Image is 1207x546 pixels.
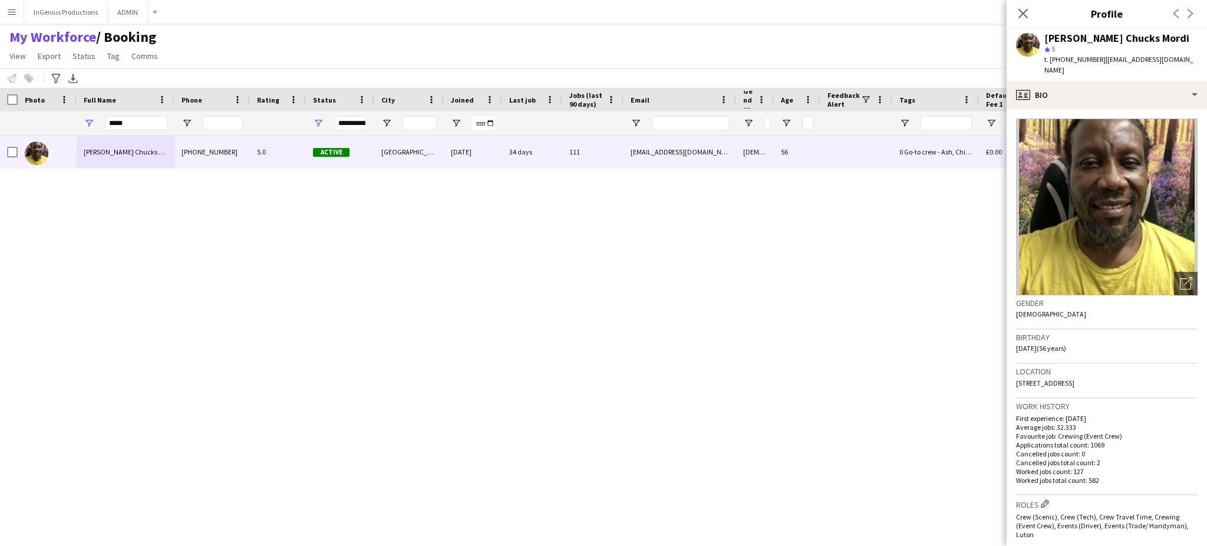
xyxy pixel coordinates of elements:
button: Open Filter Menu [899,118,910,129]
button: InGenius Productions [24,1,108,24]
h3: Profile [1007,6,1207,21]
span: Rating [257,96,279,104]
span: Booking [96,28,156,46]
span: Tag [107,51,120,61]
span: | [EMAIL_ADDRESS][DOMAIN_NAME] [1044,55,1193,74]
input: Tags Filter Input [921,116,972,130]
p: Worked jobs total count: 582 [1016,476,1198,485]
p: Applications total count: 1069 [1016,440,1198,449]
div: 34 days [502,136,562,168]
div: [DATE] [444,136,502,168]
p: Cancelled jobs total count: 2 [1016,458,1198,467]
a: View [5,48,31,64]
span: [STREET_ADDRESS] [1016,379,1074,387]
span: 5 [1051,44,1055,53]
div: 56 [774,136,820,168]
span: City [381,96,395,104]
span: Phone [182,96,202,104]
button: Open Filter Menu [84,118,94,129]
span: Jobs (last 90 days) [569,91,602,108]
span: Gender [743,87,753,113]
span: Full Name [84,96,116,104]
span: Active [313,148,349,157]
span: Tags [899,96,915,104]
span: Photo [25,96,45,104]
span: Default Hourly Fee 1 [986,91,1048,108]
span: Crew (Scenic), Crew (Tech), Crew Travel Time, Crewing (Event Crew), Events (Driver), Events (Trad... [1016,512,1189,539]
h3: Gender [1016,298,1198,308]
span: Age [781,96,793,104]
div: 111 [562,136,624,168]
div: 5.0 [250,136,306,168]
div: [PHONE_NUMBER] [174,136,250,168]
div: [EMAIL_ADDRESS][DOMAIN_NAME] [624,136,736,168]
input: Email Filter Input [652,116,729,130]
button: Open Filter Menu [182,118,192,129]
button: Open Filter Menu [631,118,641,129]
span: [DATE] (56 years) [1016,344,1066,353]
h3: Roles [1016,498,1198,510]
span: View [9,51,26,61]
p: Cancelled jobs count: 0 [1016,449,1198,458]
span: Joined [451,96,474,104]
p: Favourite job: Crewing (Event Crew) [1016,432,1198,440]
img: Crew avatar or photo [1016,119,1198,295]
div: 0 Go-to crew - Ash, Chief, Driver, Seniors [892,136,979,168]
a: Tag [103,48,124,64]
button: Open Filter Menu [743,118,754,129]
span: Export [38,51,61,61]
button: Open Filter Menu [986,118,997,129]
span: Last job [509,96,536,104]
span: [DEMOGRAPHIC_DATA] [1016,310,1086,318]
div: Open photos pop-in [1174,272,1198,295]
p: Average jobs: 32.333 [1016,423,1198,432]
span: Comms [131,51,158,61]
div: [DEMOGRAPHIC_DATA] [736,136,774,168]
h3: Location [1016,366,1198,377]
a: Comms [127,48,163,64]
a: My Workforce [9,28,96,46]
div: Bio [1007,81,1207,109]
span: Email [631,96,649,104]
app-action-btn: Advanced filters [49,71,63,85]
input: City Filter Input [403,116,437,130]
input: Full Name Filter Input [105,116,167,130]
h3: Birthday [1016,332,1198,343]
span: [PERSON_NAME] Chucks Mordi [84,147,176,156]
div: [GEOGRAPHIC_DATA] [374,136,444,168]
p: First experience: [DATE] [1016,414,1198,423]
div: [PERSON_NAME] Chucks Mordi [1044,33,1189,44]
input: Joined Filter Input [472,116,495,130]
span: t. [PHONE_NUMBER] [1044,55,1106,64]
span: £0.00 [986,147,1002,156]
span: Status [313,96,336,104]
button: Open Filter Menu [381,118,392,129]
input: Gender Filter Input [764,116,770,130]
button: ADMIN [108,1,148,24]
app-action-btn: Export XLSX [66,71,80,85]
img: Alphonsus Chucks Mordi [25,142,48,165]
input: Age Filter Input [802,116,813,130]
input: Phone Filter Input [203,116,243,130]
span: Status [72,51,95,61]
h3: Work history [1016,401,1198,412]
span: Feedback Alert [827,91,860,108]
p: Worked jobs count: 127 [1016,467,1198,476]
button: Open Filter Menu [781,118,792,129]
button: Open Filter Menu [451,118,461,129]
button: Open Filter Menu [313,118,324,129]
a: Export [33,48,65,64]
a: Status [68,48,100,64]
